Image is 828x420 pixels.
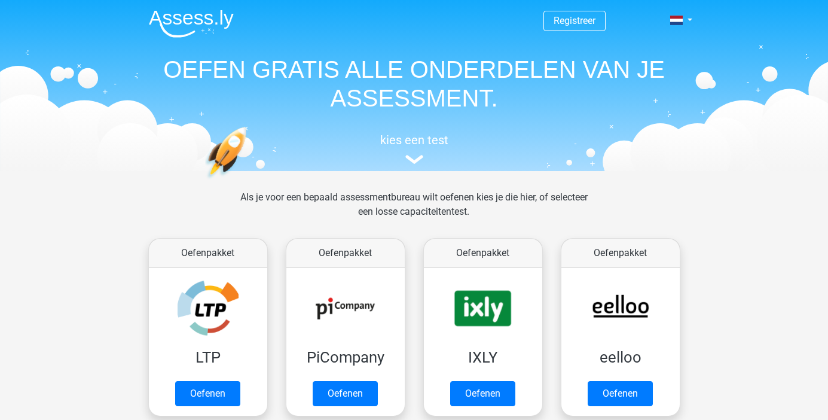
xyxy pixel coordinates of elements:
a: Oefenen [313,381,378,406]
a: Oefenen [175,381,240,406]
div: Als je voor een bepaald assessmentbureau wilt oefenen kies je die hier, of selecteer een losse ca... [231,190,597,233]
img: Assessly [149,10,234,38]
a: Oefenen [588,381,653,406]
a: Registreer [554,15,595,26]
h1: OEFEN GRATIS ALLE ONDERDELEN VAN JE ASSESSMENT. [139,55,689,112]
img: assessment [405,155,423,164]
h5: kies een test [139,133,689,147]
a: Oefenen [450,381,515,406]
img: oefenen [205,127,293,235]
a: kies een test [139,133,689,165]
